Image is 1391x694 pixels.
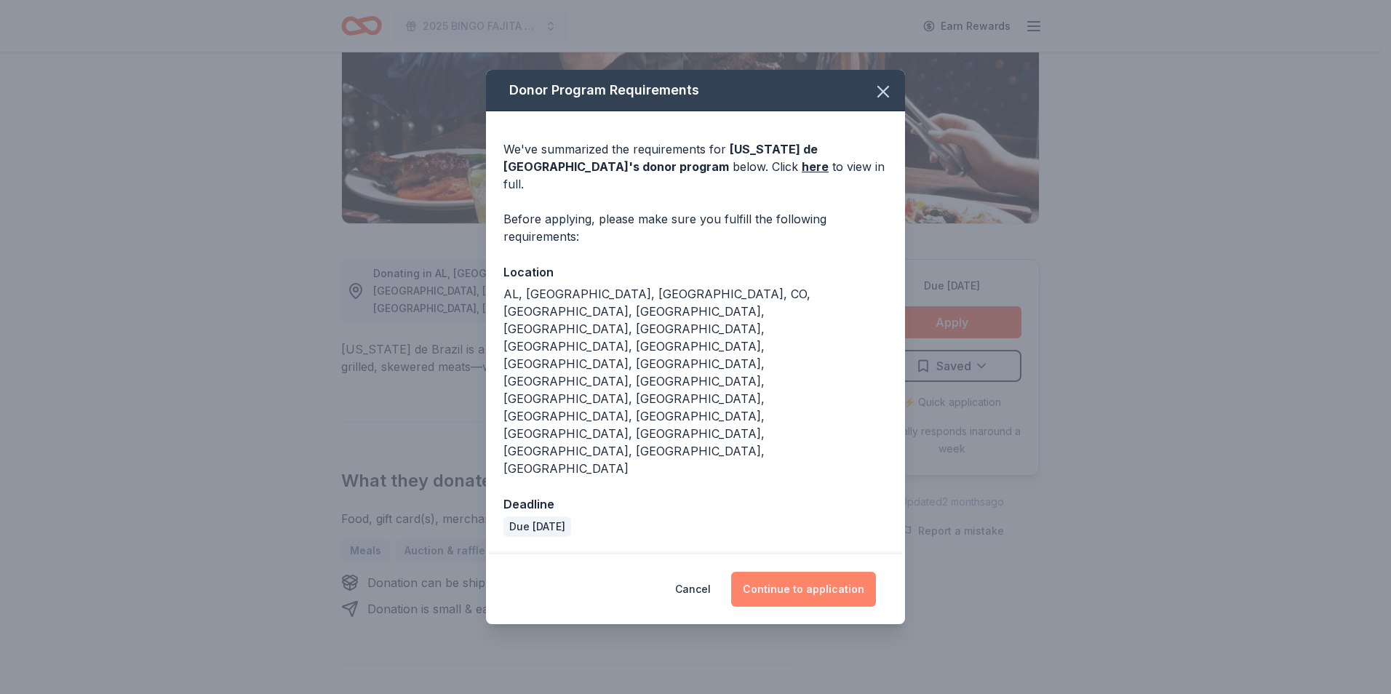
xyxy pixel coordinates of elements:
[486,70,905,111] div: Donor Program Requirements
[503,210,888,245] div: Before applying, please make sure you fulfill the following requirements:
[503,263,888,282] div: Location
[802,158,829,175] a: here
[503,516,571,537] div: Due [DATE]
[503,285,888,477] div: AL, [GEOGRAPHIC_DATA], [GEOGRAPHIC_DATA], CO, [GEOGRAPHIC_DATA], [GEOGRAPHIC_DATA], [GEOGRAPHIC_D...
[731,572,876,607] button: Continue to application
[503,495,888,514] div: Deadline
[675,572,711,607] button: Cancel
[503,140,888,193] div: We've summarized the requirements for below. Click to view in full.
